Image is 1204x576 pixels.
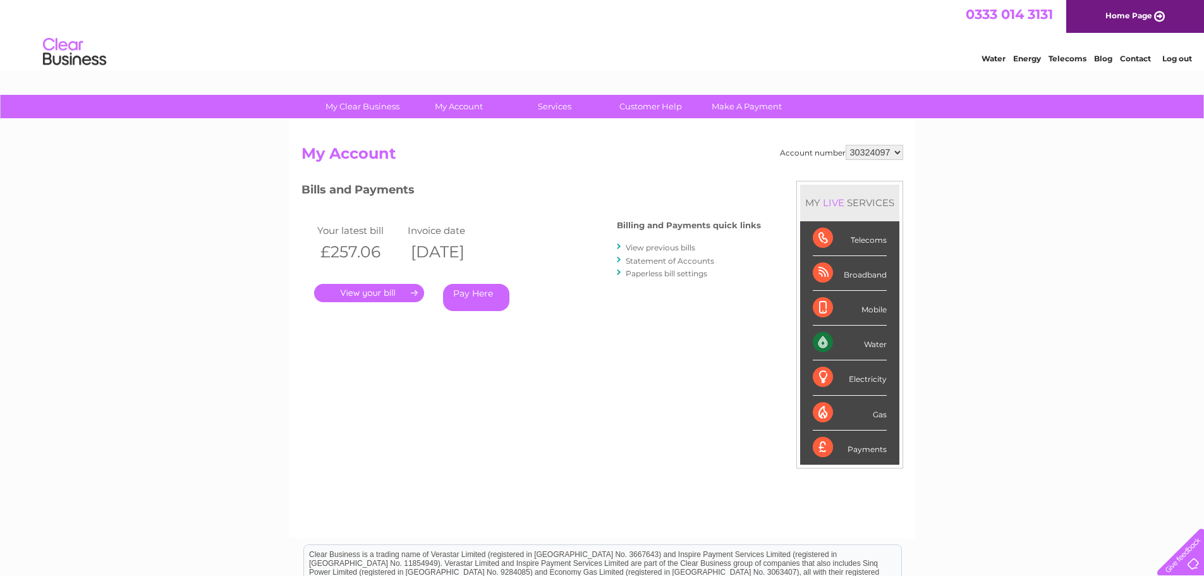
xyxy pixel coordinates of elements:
[813,360,887,395] div: Electricity
[502,95,607,118] a: Services
[1013,54,1041,63] a: Energy
[42,33,107,71] img: logo.png
[966,6,1053,22] a: 0333 014 3131
[982,54,1006,63] a: Water
[813,431,887,465] div: Payments
[1120,54,1151,63] a: Contact
[1049,54,1086,63] a: Telecoms
[406,95,511,118] a: My Account
[800,185,899,221] div: MY SERVICES
[301,181,761,203] h3: Bills and Payments
[1094,54,1112,63] a: Blog
[813,256,887,291] div: Broadband
[626,256,714,266] a: Statement of Accounts
[813,291,887,326] div: Mobile
[626,269,707,278] a: Paperless bill settings
[617,221,761,230] h4: Billing and Payments quick links
[1162,54,1192,63] a: Log out
[404,222,496,239] td: Invoice date
[599,95,703,118] a: Customer Help
[314,222,405,239] td: Your latest bill
[310,95,415,118] a: My Clear Business
[314,284,424,302] a: .
[813,221,887,256] div: Telecoms
[404,239,496,265] th: [DATE]
[813,326,887,360] div: Water
[780,145,903,160] div: Account number
[443,284,509,311] a: Pay Here
[813,396,887,431] div: Gas
[626,243,695,252] a: View previous bills
[314,239,405,265] th: £257.06
[301,145,903,169] h2: My Account
[304,7,901,61] div: Clear Business is a trading name of Verastar Limited (registered in [GEOGRAPHIC_DATA] No. 3667643...
[695,95,799,118] a: Make A Payment
[820,197,847,209] div: LIVE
